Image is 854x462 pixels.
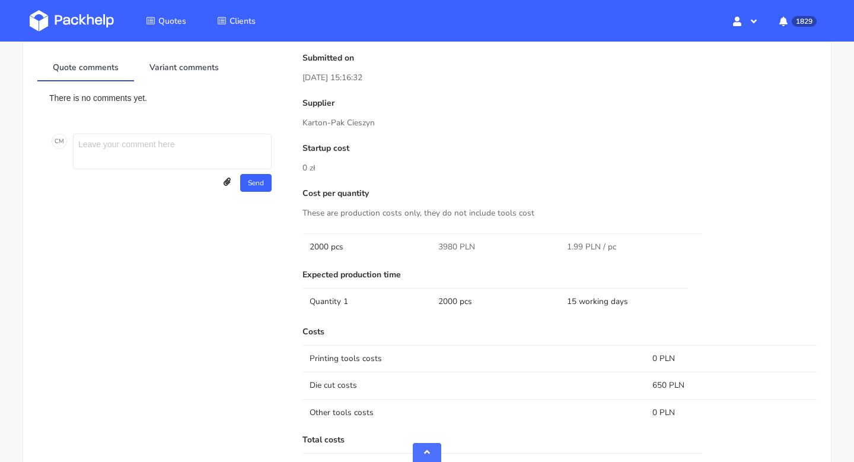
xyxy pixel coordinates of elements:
td: 2000 pcs [302,233,431,260]
p: Expected production time [302,270,817,280]
a: Quote comments [37,53,134,80]
a: Variant comments [134,53,234,80]
td: 15 working days [560,288,689,315]
td: Die cut costs [302,372,645,398]
td: 0 PLN [645,399,817,426]
button: Send [240,174,272,192]
p: Costs [302,327,817,337]
img: Dashboard [30,10,114,31]
td: Printing tools costs [302,345,645,372]
span: 1829 [792,16,817,27]
span: C [55,134,59,149]
p: Startup cost [302,144,817,153]
p: These are production costs only, they do not include tools cost [302,207,817,220]
p: Submitted on [302,53,817,63]
p: Cost per quantity [302,189,817,198]
p: There is no comments yet. [49,93,274,103]
p: [DATE] 15:16:32 [302,71,817,84]
td: Other tools costs [302,399,645,426]
span: 1.99 PLN / pc [567,241,616,253]
td: 650 PLN [645,372,817,398]
span: 3980 PLN [438,241,475,253]
td: 2000 pcs [431,288,560,315]
p: 0 zł [302,162,817,175]
p: Total costs [302,435,817,445]
a: Quotes [132,10,200,31]
span: Quotes [158,15,186,27]
td: 0 PLN [645,345,817,372]
p: Karton-Pak Cieszyn [302,116,817,129]
td: Quantity 1 [302,288,431,315]
span: Clients [230,15,256,27]
span: M [59,134,64,149]
p: Supplier [302,99,817,108]
a: Clients [203,10,270,31]
button: 1829 [770,10,824,31]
